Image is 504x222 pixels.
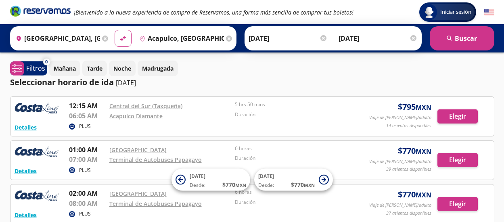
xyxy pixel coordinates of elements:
button: [DATE]Desde:$770MXN [171,169,250,191]
p: 5 hrs 50 mins [235,101,357,108]
span: 0 [45,59,48,65]
a: Terminal de Autobuses Papagayo [109,156,202,163]
img: RESERVAMOS [15,145,59,161]
a: [GEOGRAPHIC_DATA] [109,146,167,154]
input: Buscar Origen [13,28,100,48]
span: [DATE] [190,173,205,180]
img: RESERVAMOS [15,101,59,117]
a: Central del Sur (Taxqueña) [109,102,182,110]
p: Filtros [26,63,45,73]
a: Acapulco Diamante [109,112,163,120]
small: MXN [416,103,431,112]
span: $ 770 [398,145,431,157]
button: Detalles [15,123,37,132]
p: Viaje de [PERSON_NAME]/adulto [369,158,431,165]
p: Seleccionar horario de ida [10,76,114,88]
a: [GEOGRAPHIC_DATA] [109,190,167,197]
a: Terminal de Autobuses Papagayo [109,200,202,207]
small: MXN [416,191,431,199]
p: Viaje de [PERSON_NAME]/adulto [369,202,431,209]
small: MXN [304,182,315,188]
em: ¡Bienvenido a la nueva experiencia de compra de Reservamos, una forma más sencilla de comprar tus... [74,8,353,16]
button: Madrugada [138,61,178,76]
p: Mañana [54,64,76,73]
button: Elegir [437,153,478,167]
span: Desde: [258,182,274,189]
p: 6 horas [235,188,357,196]
button: Detalles [15,167,37,175]
button: Tarde [82,61,107,76]
span: [DATE] [258,173,274,180]
small: MXN [416,147,431,156]
p: PLUS [79,167,91,174]
button: Mañana [49,61,80,76]
span: $ 770 [398,188,431,201]
button: [DATE]Desde:$770MXN [254,169,333,191]
p: Noche [113,64,131,73]
p: 6 horas [235,145,357,152]
p: Viaje de [PERSON_NAME]/adulto [369,114,431,121]
button: Detalles [15,211,37,219]
p: Duración [235,199,357,206]
p: PLUS [79,210,91,218]
span: Iniciar sesión [437,8,475,16]
p: 14 asientos disponibles [386,122,431,129]
button: 0Filtros [10,61,47,75]
img: RESERVAMOS [15,188,59,205]
span: Desde: [190,182,205,189]
button: Noche [109,61,136,76]
p: 08:00 AM [69,199,105,208]
input: Buscar Destino [136,28,224,48]
span: $ 795 [398,101,431,113]
p: 06:05 AM [69,111,105,121]
p: 02:00 AM [69,188,105,198]
button: English [484,7,494,17]
p: 37 asientos disponibles [386,210,431,217]
p: 01:00 AM [69,145,105,155]
p: [DATE] [116,78,136,88]
p: Duración [235,155,357,162]
p: Madrugada [142,64,174,73]
p: Tarde [87,64,102,73]
a: Brand Logo [10,5,71,19]
button: Buscar [430,26,494,50]
p: 39 asientos disponibles [386,166,431,173]
input: Elegir Fecha [249,28,328,48]
p: PLUS [79,123,91,130]
button: Elegir [437,109,478,124]
small: MXN [235,182,246,188]
span: $ 770 [291,180,315,189]
i: Brand Logo [10,5,71,17]
span: $ 770 [222,180,246,189]
p: 07:00 AM [69,155,105,164]
p: 12:15 AM [69,101,105,111]
p: Duración [235,111,357,118]
input: Opcional [339,28,418,48]
button: Elegir [437,197,478,211]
